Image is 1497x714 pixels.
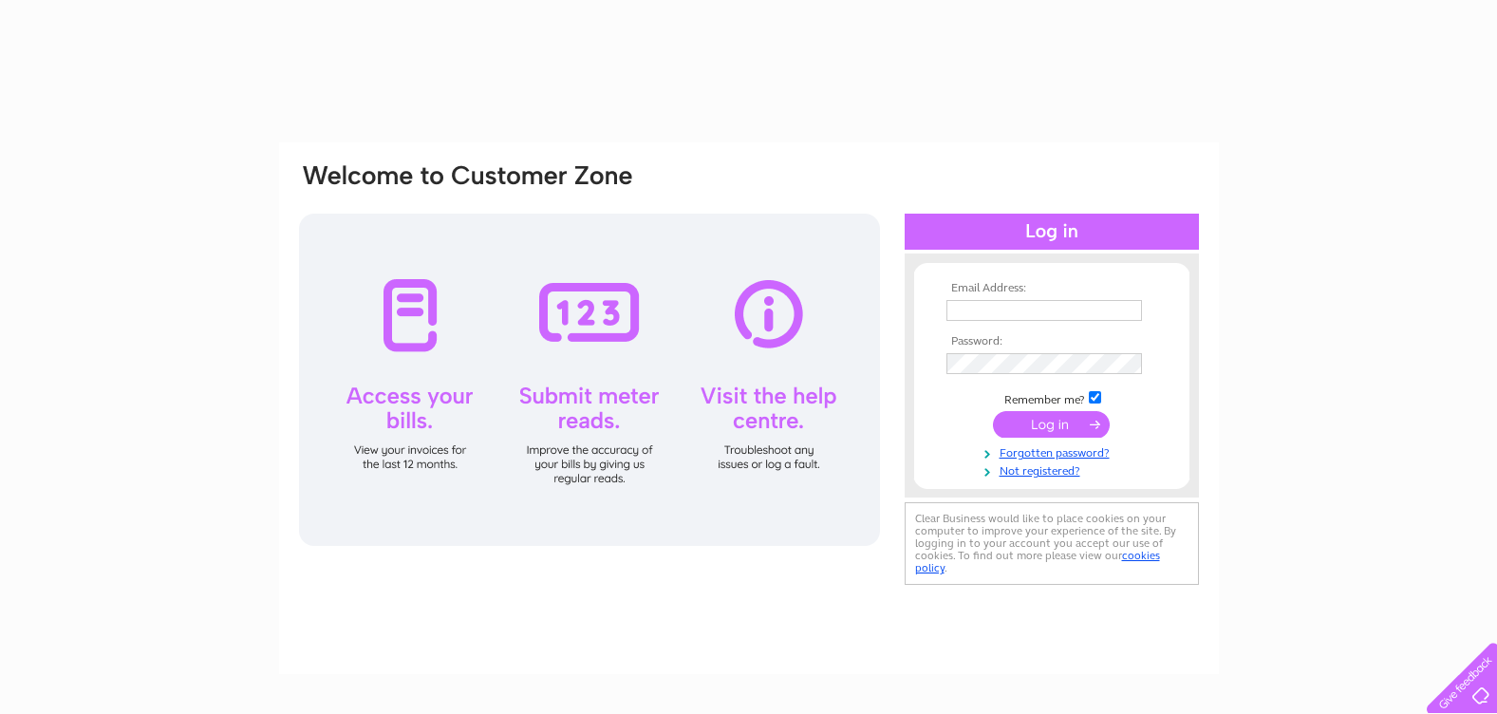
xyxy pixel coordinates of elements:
[942,282,1162,295] th: Email Address:
[942,335,1162,348] th: Password:
[942,388,1162,407] td: Remember me?
[905,502,1199,585] div: Clear Business would like to place cookies on your computer to improve your experience of the sit...
[993,411,1110,438] input: Submit
[946,460,1162,479] a: Not registered?
[946,442,1162,460] a: Forgotten password?
[915,549,1160,574] a: cookies policy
